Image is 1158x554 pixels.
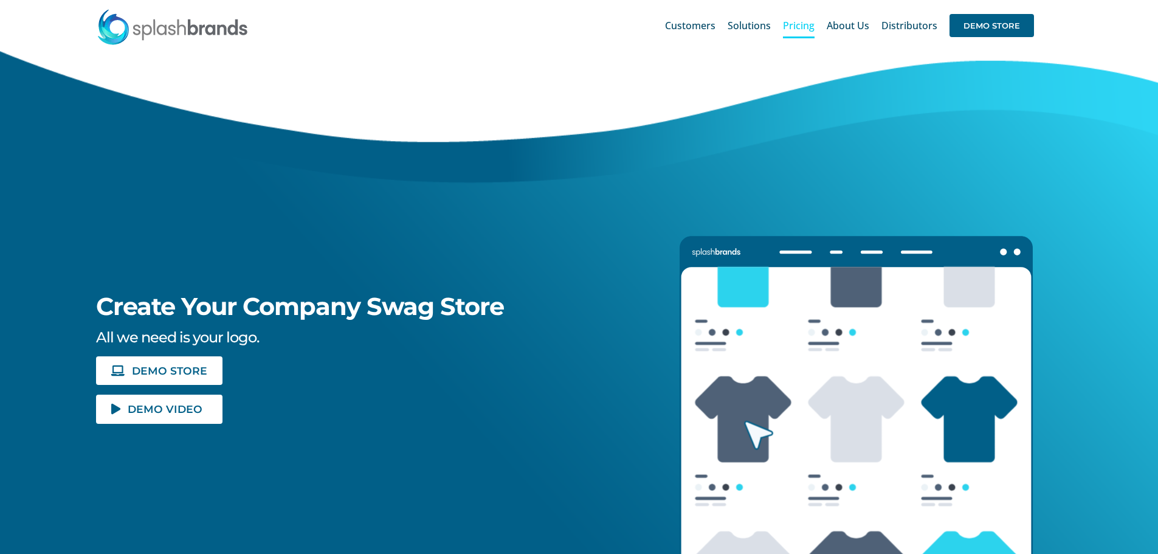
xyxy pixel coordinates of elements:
span: DEMO VIDEO [128,404,202,414]
span: Pricing [783,21,815,30]
span: Solutions [728,21,771,30]
img: SplashBrands.com Logo [97,9,249,45]
a: DEMO STORE [96,356,222,385]
span: Customers [665,21,715,30]
a: Distributors [881,6,937,45]
span: About Us [827,21,869,30]
span: All we need is your logo. [96,328,259,346]
span: Create Your Company Swag Store [96,291,504,321]
a: Pricing [783,6,815,45]
a: Customers [665,6,715,45]
nav: Main Menu [665,6,1034,45]
a: DEMO STORE [949,6,1034,45]
span: DEMO STORE [949,14,1034,37]
span: Distributors [881,21,937,30]
span: DEMO STORE [132,365,207,376]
